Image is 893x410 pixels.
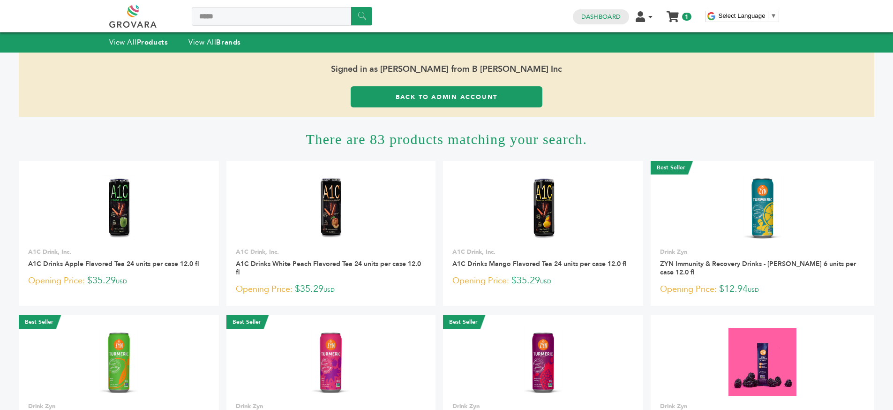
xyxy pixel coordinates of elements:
span: Opening Price: [236,283,293,296]
span: ▼ [771,12,777,19]
span: Select Language [719,12,765,19]
a: Back to Admin Account [351,86,542,107]
span: Opening Price: [660,283,717,296]
a: A1C Drinks Mango Flavored Tea 24 units per case 12.0 fl [452,259,626,268]
p: $12.94 [660,282,865,296]
strong: Brands [216,38,240,47]
span: Opening Price: [452,274,509,287]
span: Opening Price: [28,274,85,287]
img: A1C Drinks Apple Flavored Tea 24 units per case 12.0 fl [85,174,153,242]
p: A1C Drink, Inc. [28,248,210,256]
h1: There are 83 products matching your search. [19,117,874,161]
span: USD [323,286,335,294]
span: ​ [768,12,768,19]
a: A1C Drinks Apple Flavored Tea 24 units per case 12.0 fl [28,259,199,268]
p: $35.29 [236,282,427,296]
img: Drink ZYN Turmeric Electrolyte Drink Mix - Blackberry Dragonfruit 25 innerpacks per case 8.0 oz [728,328,796,396]
span: Signed in as [PERSON_NAME] from B [PERSON_NAME] Inc [19,53,874,86]
p: $35.29 [28,274,210,288]
a: A1C Drinks White Peach Flavored Tea 24 units per case 12.0 fl [236,259,421,277]
a: View AllProducts [109,38,168,47]
img: ZYN Immunity & Recovery Drinks - Pomegranate Cranberry 6 units per case 12.0 fl [524,328,562,396]
span: USD [116,278,127,285]
span: USD [748,286,759,294]
img: A1C Drinks Mango Flavored Tea 24 units per case 12.0 fl [509,174,577,242]
p: A1C Drink, Inc. [452,248,634,256]
a: Dashboard [581,13,621,21]
a: My Cart [667,8,678,18]
span: 1 [682,13,691,21]
a: Select Language​ [719,12,777,19]
input: Search a product or brand... [192,7,372,26]
img: ZYN Immunity & Recovery Drinks - Lemon Ginger 6 units per case 12.0 fl [743,174,781,242]
img: ZYN Immunity & Recovery Drinks - Mixed Berry 6 units per case 12.0 fl [312,328,350,396]
img: A1C Drinks White Peach Flavored Tea 24 units per case 12.0 fl [297,174,365,242]
p: Drink Zyn [660,248,865,256]
p: A1C Drink, Inc. [236,248,427,256]
a: ZYN Immunity & Recovery Drinks - [PERSON_NAME] 6 units per case 12.0 fl [660,259,856,277]
a: View AllBrands [188,38,241,47]
strong: Products [137,38,168,47]
p: $35.29 [452,274,634,288]
img: ZYN Immunity & Recovery Drinks - Mango Lychee 6 units per case 12.0 fl [100,328,138,396]
span: USD [540,278,551,285]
